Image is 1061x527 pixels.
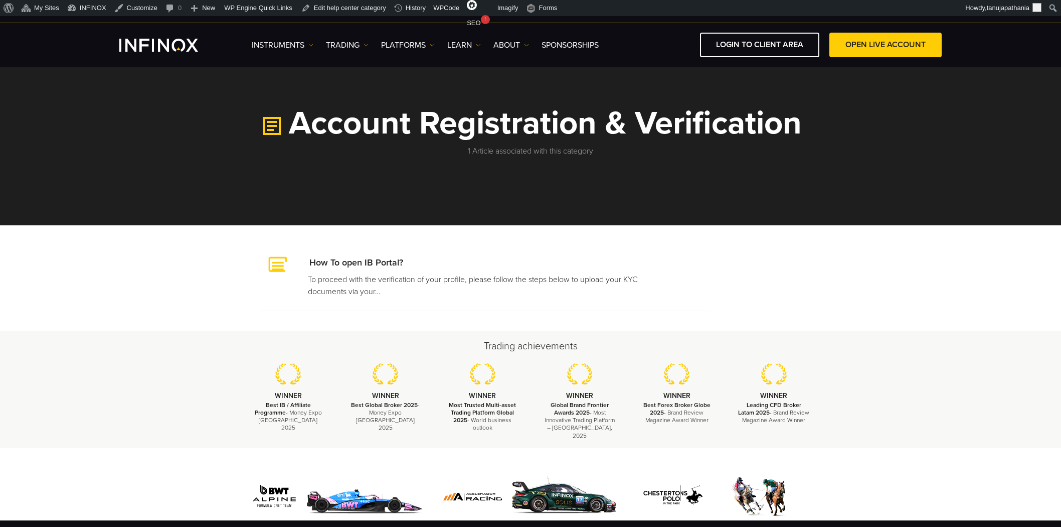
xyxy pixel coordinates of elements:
[493,39,529,51] a: ABOUT
[542,39,599,51] a: SPONSORSHIPS
[641,402,713,425] p: - Brand Review Magazine Award Winner
[566,391,593,400] strong: WINNER
[275,391,302,400] strong: WINNER
[119,39,222,52] a: INFINOX Logo
[551,402,609,416] strong: Global Brand Frontier Awards 2025
[255,402,311,416] strong: Best IB / Affiliate Programme
[643,402,711,416] strong: Best Forex Broker Globe 2025
[268,257,403,268] a: How To open IB Portal?
[252,402,324,432] p: - Money Expo [GEOGRAPHIC_DATA] 2025
[252,39,313,51] a: Instruments
[446,402,518,432] p: - World business outlook
[469,391,496,400] strong: WINNER
[449,402,516,424] strong: Most Trusted Multi-asset Trading Platform Global 2025
[663,391,690,400] strong: WINNER
[738,402,810,425] p: - Brand Review Magazine Award Winner
[351,402,418,409] strong: Best Global Broker 2025
[240,339,821,353] h2: Trading achievements
[447,39,481,51] a: Learn
[381,39,435,51] a: PLATFORMS
[481,15,490,24] div: !
[700,33,819,57] a: LOGIN TO CLIENT AREA
[987,4,1029,12] span: tanujapathania
[240,145,821,157] p: 1 Article associated with this category
[240,106,821,141] h1: Account Registration & Verification
[326,39,369,51] a: TRADING
[760,391,787,400] strong: WINNER
[738,402,801,416] strong: Leading CFD Broker Latam 2025
[372,391,399,400] strong: WINNER
[544,402,616,440] p: - Most Innovative Trading Platform – [GEOGRAPHIC_DATA], 2025
[467,19,480,27] span: SEO
[829,33,942,57] a: OPEN LIVE ACCOUNT
[308,274,663,298] p: To proceed with the verification of your profile, please follow the steps below to upload your KY...
[349,402,422,432] p: - Money Expo [GEOGRAPHIC_DATA] 2025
